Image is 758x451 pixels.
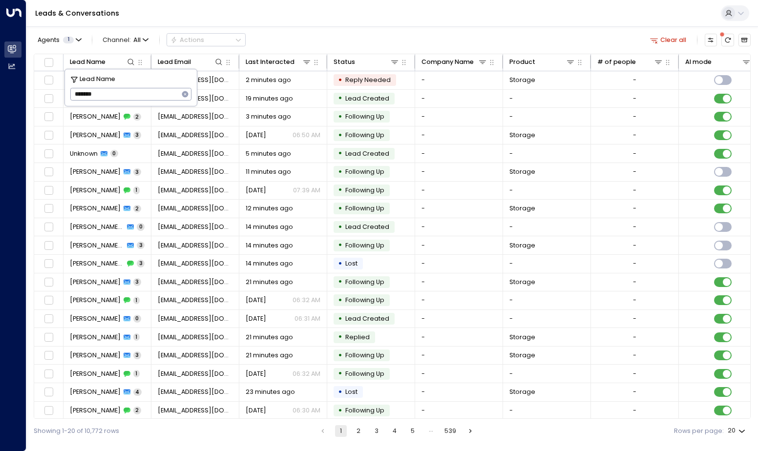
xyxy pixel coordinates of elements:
[133,168,141,176] span: 3
[133,407,141,414] span: 2
[633,406,636,415] div: -
[133,333,140,341] span: 1
[338,256,342,271] div: •
[133,389,142,396] span: 4
[70,131,121,140] span: Maya Willcocks
[99,34,152,46] span: Channel:
[353,425,364,437] button: Go to page 2
[43,331,54,343] span: Toggle select row
[246,241,293,250] span: 14 minutes ago
[509,241,535,250] span: Storage
[70,296,121,305] span: Danielle Whitaker
[158,223,233,231] span: xqin1020@hotmail.com
[334,57,355,67] div: Status
[338,348,342,363] div: •
[345,388,358,396] span: Lost
[246,369,266,378] span: Sep 02, 2025
[503,218,591,236] td: -
[338,128,342,143] div: •
[158,112,233,121] span: mayawillcocks@gmail.com
[70,333,121,342] span: Lucy Holywell
[133,370,140,377] span: 1
[415,182,503,200] td: -
[38,37,60,43] span: Agents
[34,427,119,436] div: Showing 1-20 of 10,772 rows
[415,291,503,309] td: -
[415,347,503,365] td: -
[293,186,320,195] p: 07:39 AM
[503,108,591,126] td: -
[509,388,535,396] span: Storage
[158,351,233,360] span: Forrest9494@gmail.com
[158,369,233,378] span: Forrest9494@gmail.com
[633,167,636,176] div: -
[421,57,488,67] div: Company Name
[99,34,152,46] button: Channel:All
[133,131,141,139] span: 3
[597,57,636,67] div: # of people
[633,241,636,250] div: -
[133,351,141,359] span: 3
[133,186,140,194] span: 1
[246,388,295,396] span: 23 minutes ago
[338,274,342,289] div: •
[503,144,591,163] td: -
[345,186,384,194] span: Following Up
[415,310,503,328] td: -
[503,291,591,309] td: -
[503,402,591,420] td: -
[345,131,384,139] span: Following Up
[633,388,636,396] div: -
[293,296,320,305] p: 06:32 AM
[158,333,233,342] span: akasha1808@hotmail.co.uk
[316,425,477,437] nav: pagination navigation
[345,333,370,341] span: Replied
[158,241,233,250] span: xqin1020@hotmail.com
[415,108,503,126] td: -
[158,278,233,287] span: daniellewhitaker5@gmail.com
[335,425,347,437] button: page 1
[246,314,266,323] span: Aug 31, 2025
[509,204,535,213] span: Storage
[70,204,121,213] span: Tara Abankwah
[503,310,591,328] td: -
[293,131,320,140] p: 06:50 AM
[246,333,293,342] span: 21 minutes ago
[685,57,752,67] div: AI mode
[246,131,266,140] span: Sep 02, 2025
[633,204,636,213] div: -
[633,369,636,378] div: -
[43,75,54,86] span: Toggle select row
[415,236,503,254] td: -
[338,293,342,308] div: •
[43,93,54,104] span: Toggle select row
[246,259,293,268] span: 14 minutes ago
[133,113,141,121] span: 2
[137,223,145,230] span: 0
[246,296,266,305] span: Sep 02, 2025
[345,204,384,212] span: Following Up
[509,131,535,140] span: Storage
[158,388,233,396] span: leannecarr13@outlook.com
[158,149,233,158] span: gurpreetsingh51890@gmail.com
[70,241,125,250] span: Penny Pan
[43,130,54,141] span: Toggle select row
[597,57,664,67] div: # of people
[633,314,636,323] div: -
[43,313,54,325] span: Toggle select row
[133,205,141,212] span: 2
[43,222,54,233] span: Toggle select row
[721,34,734,46] span: There are new threads available. Refresh the grid to view the latest updates.
[35,8,119,18] a: Leads & Conversations
[70,388,121,396] span: Leanne Carr
[43,369,54,380] span: Toggle select row
[345,278,384,286] span: Following Up
[43,57,54,68] span: Toggle select all
[133,37,141,43] span: All
[407,425,419,437] button: Go to page 5
[415,255,503,273] td: -
[705,34,717,46] button: Customize
[334,57,400,67] div: Status
[158,259,233,268] span: xqin1020@hotmail.com
[415,402,503,420] td: -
